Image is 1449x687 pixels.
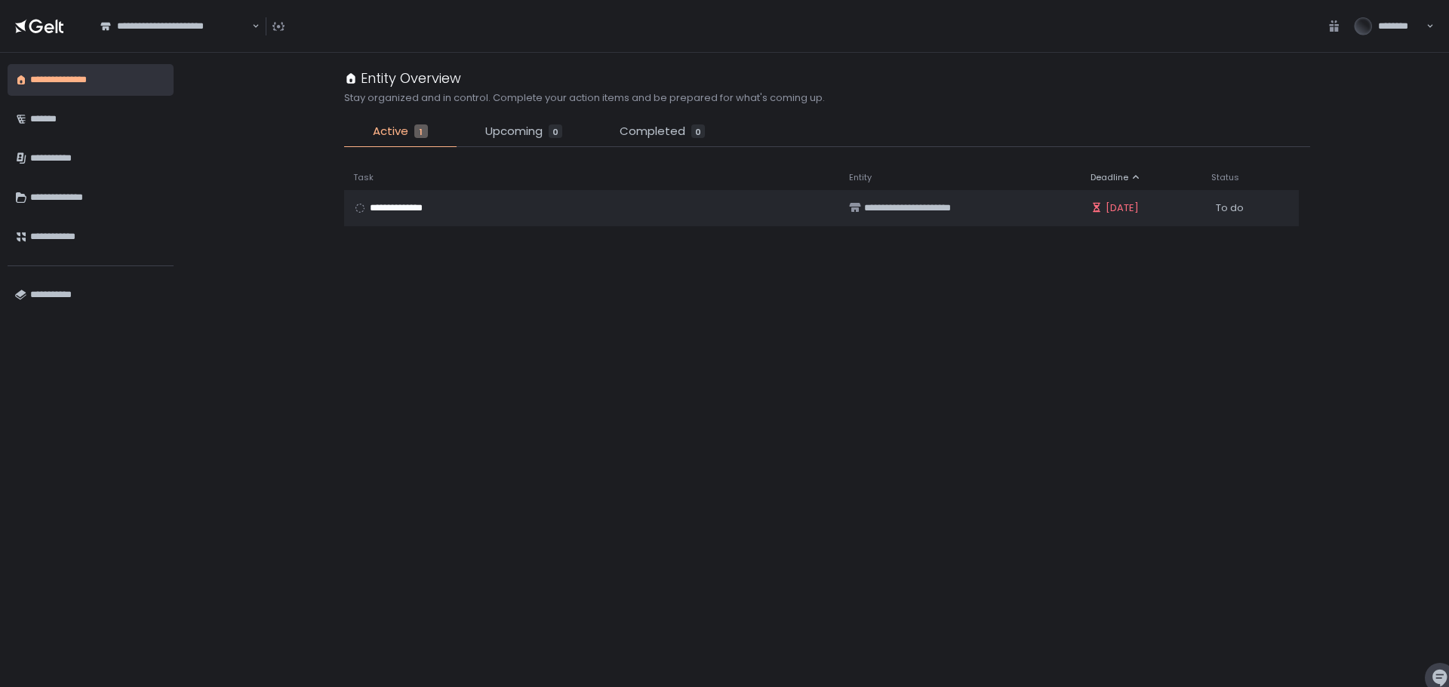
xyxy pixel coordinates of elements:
[1211,172,1239,183] span: Status
[344,68,461,88] div: Entity Overview
[91,11,260,42] div: Search for option
[549,124,562,138] div: 0
[344,91,825,105] h2: Stay organized and in control. Complete your action items and be prepared for what's coming up.
[353,172,374,183] span: Task
[1091,172,1128,183] span: Deadline
[250,19,251,34] input: Search for option
[620,123,685,140] span: Completed
[849,172,872,183] span: Entity
[1216,201,1244,215] span: To do
[373,123,408,140] span: Active
[414,124,428,138] div: 1
[485,123,543,140] span: Upcoming
[691,124,705,138] div: 0
[1106,201,1139,215] span: [DATE]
